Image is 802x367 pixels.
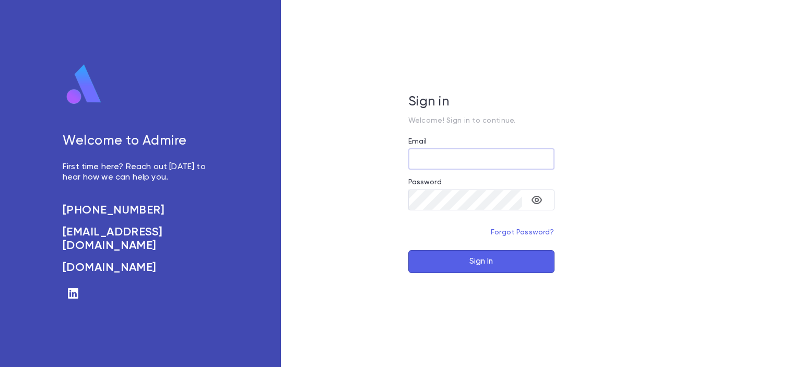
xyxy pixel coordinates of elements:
[63,64,105,105] img: logo
[63,204,217,217] a: [PHONE_NUMBER]
[408,94,555,110] h5: Sign in
[408,250,555,273] button: Sign In
[491,229,555,236] a: Forgot Password?
[63,162,217,183] p: First time here? Reach out [DATE] to hear how we can help you.
[63,134,217,149] h5: Welcome to Admire
[526,190,547,210] button: toggle password visibility
[408,178,442,186] label: Password
[408,116,555,125] p: Welcome! Sign in to continue.
[408,137,427,146] label: Email
[63,261,217,275] a: [DOMAIN_NAME]
[63,226,217,253] a: [EMAIL_ADDRESS][DOMAIN_NAME]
